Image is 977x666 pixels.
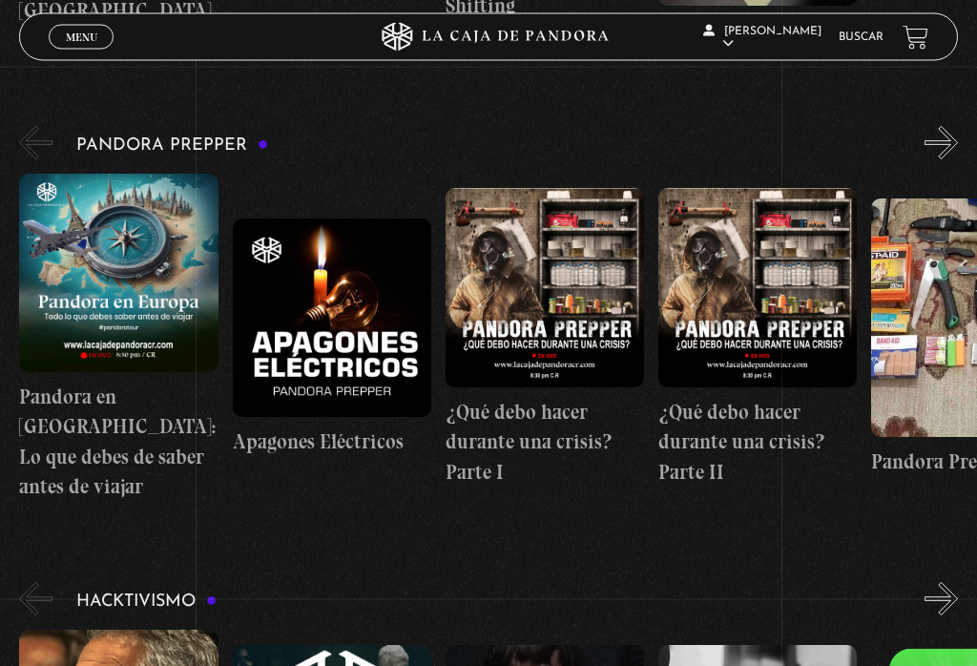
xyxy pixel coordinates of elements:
span: [PERSON_NAME] [703,26,821,50]
button: Previous [19,583,52,616]
a: ¿Qué debo hacer durante una crisis? Parte II [658,175,857,503]
a: Pandora en [GEOGRAPHIC_DATA]: Lo que debes de saber antes de viajar [19,175,218,503]
a: Buscar [839,31,883,43]
h3: Pandora Prepper [76,137,268,156]
a: View your shopping cart [903,24,928,50]
button: Next [925,583,958,616]
h4: ¿Qué debo hacer durante una crisis? Parte I [446,398,644,489]
a: Apagones Eléctricos [233,175,431,503]
h3: Hacktivismo [76,593,217,612]
button: Next [925,127,958,160]
span: Menu [66,31,97,43]
button: Previous [19,127,52,160]
span: Cerrar [59,48,104,61]
h4: ¿Qué debo hacer durante una crisis? Parte II [658,398,857,489]
h4: Pandora en [GEOGRAPHIC_DATA]: Lo que debes de saber antes de viajar [19,383,218,503]
a: ¿Qué debo hacer durante una crisis? Parte I [446,175,644,503]
h4: Apagones Eléctricos [233,427,431,458]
